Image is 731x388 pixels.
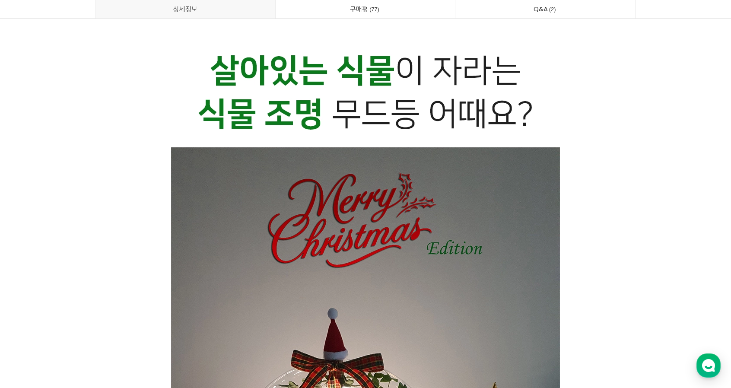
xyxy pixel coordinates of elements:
[548,5,557,14] span: 2
[111,274,166,296] a: 설정
[368,5,381,14] span: 77
[57,274,111,296] a: 대화
[79,287,89,294] span: 대화
[3,274,57,296] a: 홈
[133,287,144,294] span: 설정
[27,287,32,294] span: 홈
